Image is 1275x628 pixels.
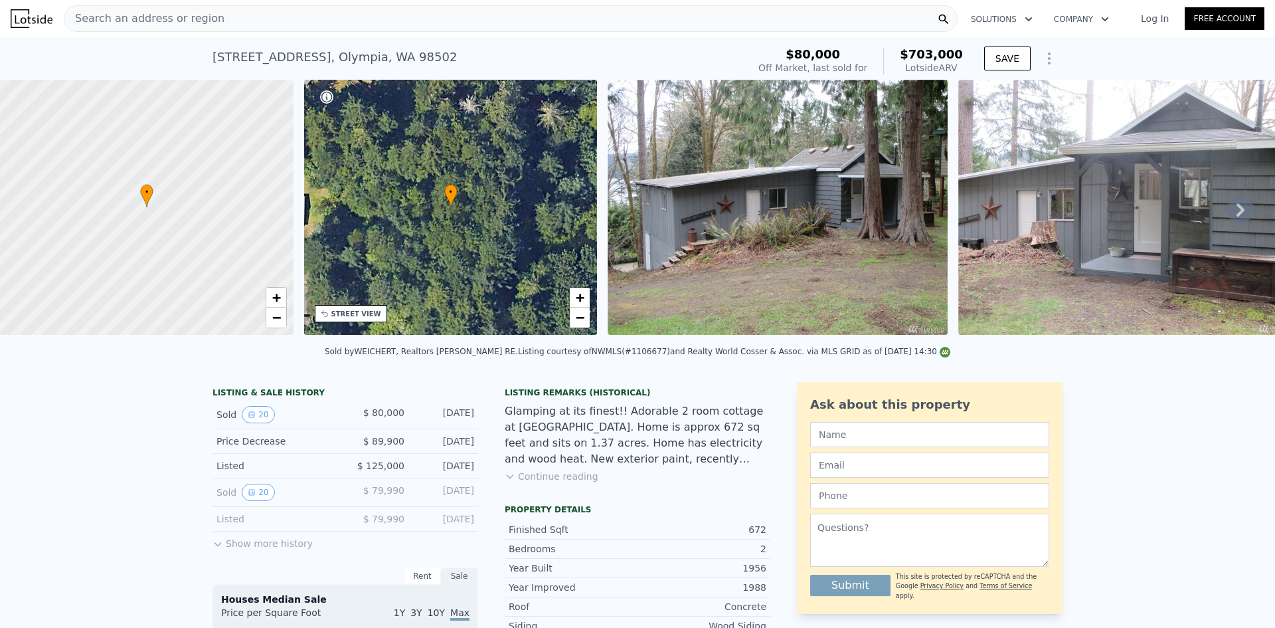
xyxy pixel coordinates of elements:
[810,453,1049,478] input: Email
[509,542,637,556] div: Bedrooms
[920,582,964,589] a: Privacy Policy
[1185,7,1264,30] a: Free Account
[325,347,518,356] div: Sold by WEICHERT, Realtors [PERSON_NAME] RE .
[331,309,381,319] div: STREET VIEW
[272,309,280,326] span: −
[518,347,950,356] div: Listing courtesy of NWMLS (#1106677) and Realty World Cosser & Assoc. via MLS GRID as of [DATE] 1...
[242,406,274,423] button: View historical data
[509,581,637,594] div: Year Improved
[786,47,840,61] span: $80,000
[415,435,474,448] div: [DATE]
[509,600,637,613] div: Roof
[363,485,404,496] span: $ 79,990
[415,512,474,526] div: [DATE]
[570,288,590,308] a: Zoom in
[410,607,422,618] span: 3Y
[272,289,280,306] span: +
[363,436,404,447] span: $ 89,900
[637,562,766,575] div: 1956
[415,484,474,501] div: [DATE]
[216,435,335,448] div: Price Decrease
[896,572,1049,601] div: This site is protected by reCAPTCHA and the Google and apply.
[242,484,274,501] button: View historical data
[810,395,1049,414] div: Ask about this property
[140,184,153,207] div: •
[637,523,766,536] div: 672
[444,184,458,207] div: •
[940,347,950,358] img: NWMLS Logo
[212,387,478,401] div: LISTING & SALE HISTORY
[509,562,637,575] div: Year Built
[1036,45,1062,72] button: Show Options
[450,607,469,621] span: Max
[216,459,335,472] div: Listed
[216,484,335,501] div: Sold
[900,47,963,61] span: $703,000
[810,422,1049,447] input: Name
[505,387,770,398] div: Listing Remarks (Historical)
[637,581,766,594] div: 1988
[363,407,404,418] span: $ 80,000
[444,186,458,198] span: •
[758,61,867,74] div: Off Market, last sold for
[221,593,469,606] div: Houses Median Sale
[637,600,766,613] div: Concrete
[570,308,590,328] a: Zoom out
[357,461,404,471] span: $ 125,000
[415,406,474,423] div: [DATE]
[1125,12,1185,25] a: Log In
[221,606,345,627] div: Price per Square Foot
[216,406,335,423] div: Sold
[984,47,1031,70] button: SAVE
[505,470,598,483] button: Continue reading
[505,403,770,467] div: Glamping at its finest!! Adorable 2 room cottage at [GEOGRAPHIC_DATA]. Home is approx 672 sq feet...
[212,532,313,550] button: Show more history
[810,483,1049,508] input: Phone
[11,9,52,28] img: Lotside
[979,582,1032,589] a: Terms of Service
[608,80,948,335] img: Sale: 131745425 Parcel: 97001271
[140,186,153,198] span: •
[576,309,584,326] span: −
[266,308,286,328] a: Zoom out
[404,568,441,585] div: Rent
[415,459,474,472] div: [DATE]
[216,512,335,526] div: Listed
[394,607,405,618] span: 1Y
[428,607,445,618] span: 10Y
[1043,7,1120,31] button: Company
[900,61,963,74] div: Lotside ARV
[441,568,478,585] div: Sale
[960,7,1043,31] button: Solutions
[505,504,770,515] div: Property details
[576,289,584,306] span: +
[810,575,891,596] button: Submit
[363,514,404,524] span: $ 79,990
[266,288,286,308] a: Zoom in
[64,11,224,27] span: Search an address or region
[509,523,637,536] div: Finished Sqft
[637,542,766,556] div: 2
[212,48,457,66] div: [STREET_ADDRESS] , Olympia , WA 98502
